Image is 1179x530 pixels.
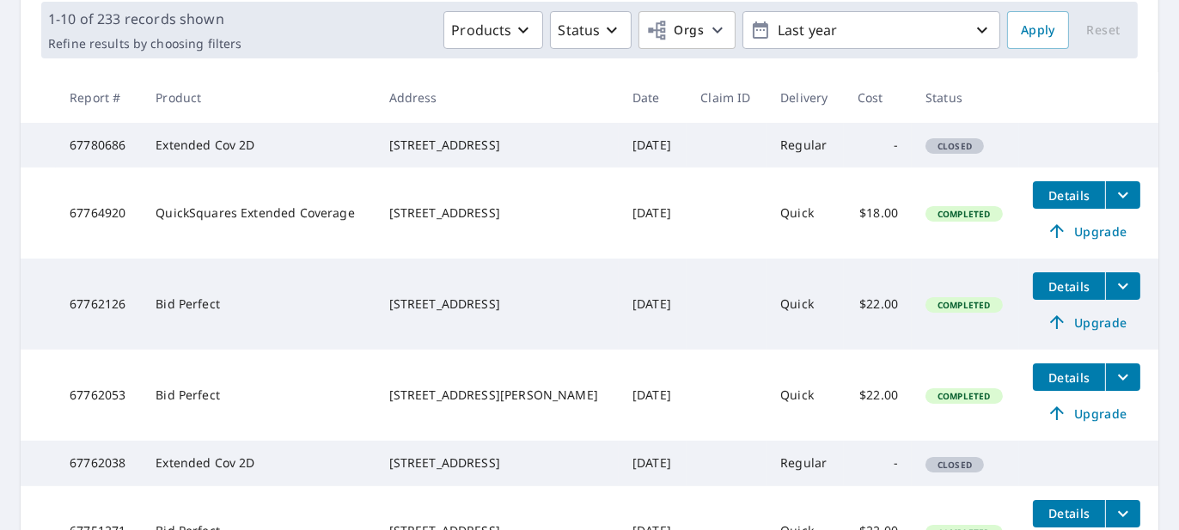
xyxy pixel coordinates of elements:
[142,441,375,485] td: Extended Cov 2D
[1033,363,1105,391] button: detailsBtn-67762053
[376,72,620,123] th: Address
[1043,369,1095,386] span: Details
[619,441,687,485] td: [DATE]
[1043,312,1130,332] span: Upgrade
[619,350,687,441] td: [DATE]
[1033,217,1140,245] a: Upgrade
[771,15,972,46] p: Last year
[1043,403,1130,423] span: Upgrade
[619,72,687,123] th: Date
[927,459,982,471] span: Closed
[1043,221,1130,241] span: Upgrade
[56,168,142,259] td: 67764920
[1033,399,1140,427] a: Upgrade
[1043,505,1095,521] span: Details
[927,390,1000,402] span: Completed
[767,168,844,259] td: Quick
[142,168,375,259] td: QuickSquares Extended Coverage
[142,72,375,123] th: Product
[1033,308,1140,336] a: Upgrade
[844,350,912,441] td: $22.00
[646,20,704,41] span: Orgs
[558,20,600,40] p: Status
[56,259,142,350] td: 67762126
[912,72,1019,123] th: Status
[1105,500,1140,527] button: filesDropdownBtn-67751271
[56,441,142,485] td: 67762038
[767,441,844,485] td: Regular
[619,259,687,350] td: [DATE]
[443,11,543,49] button: Products
[1021,20,1055,41] span: Apply
[767,350,844,441] td: Quick
[389,295,606,313] div: [STREET_ADDRESS]
[927,208,1000,220] span: Completed
[451,20,511,40] p: Products
[1033,272,1105,300] button: detailsBtn-67762126
[1043,278,1095,295] span: Details
[550,11,632,49] button: Status
[389,204,606,222] div: [STREET_ADDRESS]
[142,123,375,168] td: Extended Cov 2D
[1033,181,1105,209] button: detailsBtn-67764920
[927,140,982,152] span: Closed
[844,123,912,168] td: -
[638,11,736,49] button: Orgs
[1105,272,1140,300] button: filesDropdownBtn-67762126
[767,123,844,168] td: Regular
[742,11,1000,49] button: Last year
[619,168,687,259] td: [DATE]
[48,9,241,29] p: 1-10 of 233 records shown
[389,137,606,154] div: [STREET_ADDRESS]
[844,441,912,485] td: -
[142,350,375,441] td: Bid Perfect
[619,123,687,168] td: [DATE]
[1105,363,1140,391] button: filesDropdownBtn-67762053
[767,259,844,350] td: Quick
[767,72,844,123] th: Delivery
[1033,500,1105,527] button: detailsBtn-67751271
[844,168,912,259] td: $18.00
[687,72,767,123] th: Claim ID
[1043,187,1095,204] span: Details
[56,123,142,168] td: 67780686
[56,72,142,123] th: Report #
[844,259,912,350] td: $22.00
[389,454,606,472] div: [STREET_ADDRESS]
[389,387,606,404] div: [STREET_ADDRESS][PERSON_NAME]
[56,350,142,441] td: 67762053
[1007,11,1069,49] button: Apply
[927,299,1000,311] span: Completed
[48,36,241,52] p: Refine results by choosing filters
[1105,181,1140,209] button: filesDropdownBtn-67764920
[844,72,912,123] th: Cost
[142,259,375,350] td: Bid Perfect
